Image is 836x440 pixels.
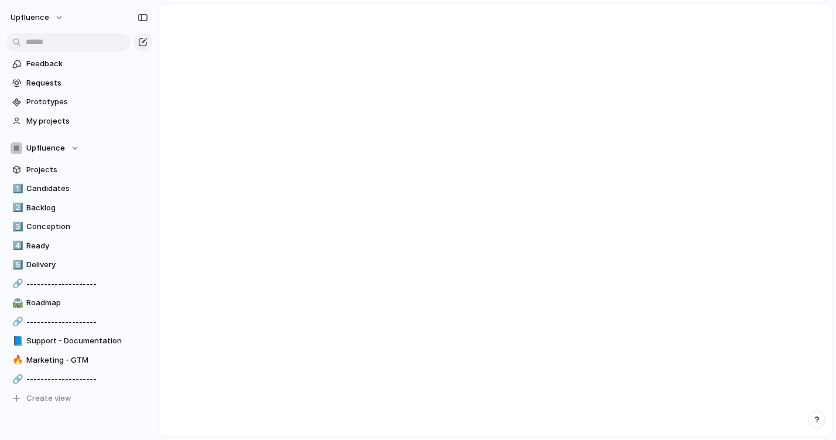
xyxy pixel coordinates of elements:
[26,297,148,309] span: Roadmap
[11,354,22,366] button: 🔥
[11,335,22,347] button: 📘
[12,353,20,367] div: 🔥
[12,373,20,386] div: 🔗
[12,258,20,272] div: 5️⃣
[26,115,148,127] span: My projects
[6,332,152,350] a: 📘Support - Documentation
[26,202,148,214] span: Backlog
[26,96,148,108] span: Prototypes
[6,139,152,157] button: Upfluence
[12,315,20,329] div: 🔗
[12,296,20,310] div: 🛣️
[6,352,152,369] a: 🔥Marketing - GTM
[6,313,152,331] a: 🔗--------------------
[26,240,148,252] span: Ready
[12,277,20,291] div: 🔗
[6,180,152,197] a: 1️⃣Candidates
[6,218,152,236] a: 3️⃣Conception
[6,294,152,312] a: 🛣️Roadmap
[26,335,148,347] span: Support - Documentation
[12,182,20,196] div: 1️⃣
[26,354,148,366] span: Marketing - GTM
[26,77,148,89] span: Requests
[11,240,22,252] button: 4️⃣
[26,393,71,404] span: Create view
[6,55,152,73] a: Feedback
[5,8,70,27] button: Upfluence
[12,220,20,234] div: 3️⃣
[26,58,148,70] span: Feedback
[11,12,49,23] span: Upfluence
[26,316,148,328] span: --------------------
[26,259,148,271] span: Delivery
[11,373,22,385] button: 🔗
[26,142,65,154] span: Upfluence
[26,221,148,233] span: Conception
[12,239,20,253] div: 4️⃣
[6,390,152,407] button: Create view
[11,316,22,328] button: 🔗
[11,297,22,309] button: 🛣️
[6,370,152,388] a: 🔗--------------------
[12,335,20,348] div: 📘
[6,74,152,92] a: Requests
[6,161,152,179] a: Projects
[26,164,148,176] span: Projects
[12,201,20,214] div: 2️⃣
[26,373,148,385] span: --------------------
[6,237,152,255] a: 4️⃣Ready
[6,93,152,111] a: Prototypes
[26,183,148,195] span: Candidates
[6,275,152,293] a: 🔗--------------------
[11,278,22,290] button: 🔗
[26,278,148,290] span: --------------------
[11,259,22,271] button: 5️⃣
[11,183,22,195] button: 1️⃣
[11,221,22,233] button: 3️⃣
[11,202,22,214] button: 2️⃣
[6,199,152,217] a: 2️⃣Backlog
[6,256,152,274] a: 5️⃣Delivery
[6,112,152,130] a: My projects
